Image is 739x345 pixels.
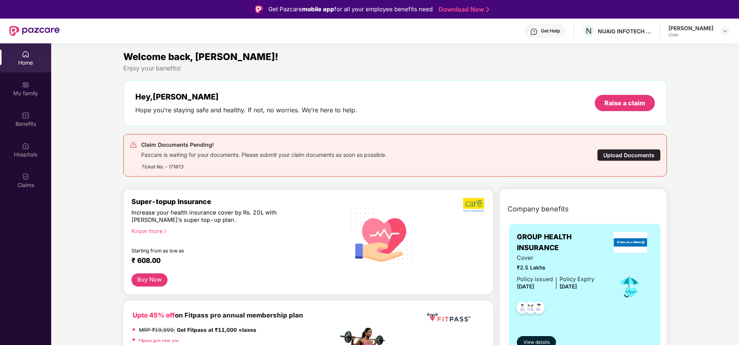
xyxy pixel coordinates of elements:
[517,275,553,284] div: Policy issued
[345,198,419,273] img: svg+xml;base64,PHN2ZyB4bWxucz0iaHR0cDovL3d3dy53My5vcmcvMjAwMC9zdmciIHhtbG5zOnhsaW5rPSJodHRwOi8vd3...
[530,28,538,36] img: svg+xml;base64,PHN2ZyBpZD0iSGVscC0zMngzMiIgeG1sbnM9Imh0dHA6Ly93d3cudzMub3JnLzIwMDAvc3ZnIiB3aWR0aD...
[131,228,333,233] div: Know more
[123,64,666,72] div: Enjoy your benefits!
[255,5,263,13] img: Logo
[141,140,387,149] div: Claim Documents Pending!
[541,28,560,34] div: Get Help
[177,327,256,333] strong: Get Fitpass at ₹11,000 +taxes
[131,197,338,206] div: Super-topup Insurance
[598,27,652,35] div: NUAIG INFOTECH PRIVATE LIMITED
[135,106,357,114] div: Hope you’re staying safe and healthy. If not, no worries. We’re here to help.
[486,5,489,14] img: Stroke
[22,173,29,180] img: svg+xml;base64,PHN2ZyBpZD0iQ2xhaW0iIHhtbG5zPSJodHRwOi8vd3d3LnczLm9yZy8yMDAwL3N2ZyIgd2lkdGg9IjIwIi...
[616,274,642,300] img: icon
[439,5,487,14] a: Download Now
[131,209,304,224] div: Increase your health insurance cover by Rs. 20L with [PERSON_NAME]’s super top-up plan.
[529,299,548,318] img: svg+xml;base64,PHN2ZyB4bWxucz0iaHR0cDovL3d3dy53My5vcmcvMjAwMC9zdmciIHdpZHRoPSI0OC45NDMiIGhlaWdodD...
[139,338,179,343] a: Fitpass gym near you
[517,254,594,263] span: Cover
[597,149,661,161] div: Upload Documents
[22,112,29,119] img: svg+xml;base64,PHN2ZyBpZD0iQmVuZWZpdHMiIHhtbG5zPSJodHRwOi8vd3d3LnczLm9yZy8yMDAwL3N2ZyIgd2lkdGg9Ij...
[131,248,305,253] div: Starting from as low as
[559,283,577,290] span: [DATE]
[163,229,167,233] span: right
[131,273,167,287] button: Buy Now
[722,28,728,34] img: svg+xml;base64,PHN2ZyBpZD0iRHJvcGRvd24tMzJ4MzIiIHhtbG5zPSJodHRwOi8vd3d3LnczLm9yZy8yMDAwL3N2ZyIgd2...
[521,299,540,318] img: svg+xml;base64,PHN2ZyB4bWxucz0iaHR0cDovL3d3dy53My5vcmcvMjAwMC9zdmciIHdpZHRoPSI0OC45MTUiIGhlaWdodD...
[668,24,713,32] div: [PERSON_NAME]
[133,311,175,319] b: Upto 45% off
[559,275,594,284] div: Policy Expiry
[123,51,278,62] span: Welcome back, [PERSON_NAME]!
[508,204,569,215] span: Company benefits
[425,310,472,324] img: fppp.png
[517,264,594,272] span: ₹2.5 Lakhs
[586,26,592,36] span: N
[22,142,29,150] img: svg+xml;base64,PHN2ZyBpZD0iSG9zcGl0YWxzIiB4bWxucz0iaHR0cDovL3d3dy53My5vcmcvMjAwMC9zdmciIHdpZHRoPS...
[141,158,387,170] div: Ticket No. - 171873
[614,232,647,253] img: insurerLogo
[22,81,29,89] img: svg+xml;base64,PHN2ZyB3aWR0aD0iMjAiIGhlaWdodD0iMjAiIHZpZXdCb3g9IjAgMCAyMCAyMCIgZmlsbD0ibm9uZSIgeG...
[129,141,137,149] img: svg+xml;base64,PHN2ZyB4bWxucz0iaHR0cDovL3d3dy53My5vcmcvMjAwMC9zdmciIHdpZHRoPSIyNCIgaGVpZ2h0PSIyNC...
[668,32,713,38] div: User
[131,256,330,266] div: ₹ 608.00
[463,197,485,212] img: b5dec4f62d2307b9de63beb79f102df3.png
[139,327,175,333] del: MRP ₹19,999,
[141,149,387,158] div: Pazcare is waiting for your documents. Please submit your claim documents as soon as possible.
[517,232,609,254] span: GROUP HEALTH INSURANCE
[604,99,645,107] div: Raise a claim
[135,92,357,101] div: Hey, [PERSON_NAME]
[9,26,60,36] img: New Pazcare Logo
[22,50,29,58] img: svg+xml;base64,PHN2ZyBpZD0iSG9tZSIgeG1sbnM9Imh0dHA6Ly93d3cudzMub3JnLzIwMDAvc3ZnIiB3aWR0aD0iMjAiIG...
[513,299,532,318] img: svg+xml;base64,PHN2ZyB4bWxucz0iaHR0cDovL3d3dy53My5vcmcvMjAwMC9zdmciIHdpZHRoPSI0OC45NDMiIGhlaWdodD...
[133,311,303,319] b: on Fitpass pro annual membership plan
[302,5,334,13] strong: mobile app
[517,283,534,290] span: [DATE]
[268,5,433,14] div: Get Pazcare for all your employee benefits need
